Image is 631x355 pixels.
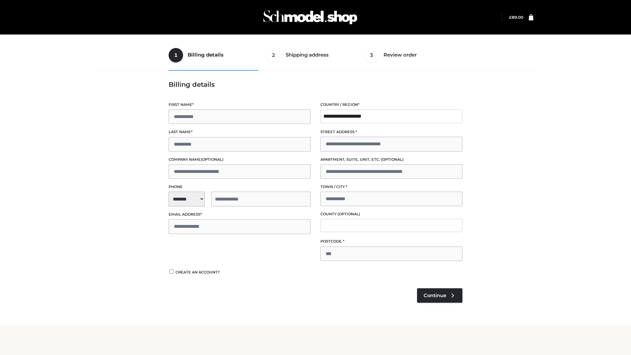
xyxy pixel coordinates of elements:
[320,156,462,163] label: Apartment, suite, unit, etc.
[320,184,462,190] label: Town / City
[424,293,446,298] span: Continue
[320,129,462,135] label: Street address
[169,269,175,273] input: Create an account?
[169,102,311,108] label: First name
[417,288,462,303] a: Continue
[169,211,311,218] label: Email address
[320,238,462,245] label: Postcode
[169,81,462,88] h3: Billing details
[201,157,223,162] span: (optional)
[338,212,360,216] span: (optional)
[509,15,523,20] a: £89.00
[509,15,512,20] span: £
[169,184,311,190] label: Phone
[261,4,360,30] img: Schmodel Admin 964
[175,270,220,274] span: Create an account?
[169,129,311,135] label: Last name
[320,211,462,217] label: County
[320,102,462,108] label: Country / Region
[509,15,523,20] bdi: 89.00
[381,157,404,162] span: (optional)
[169,156,311,163] label: Company name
